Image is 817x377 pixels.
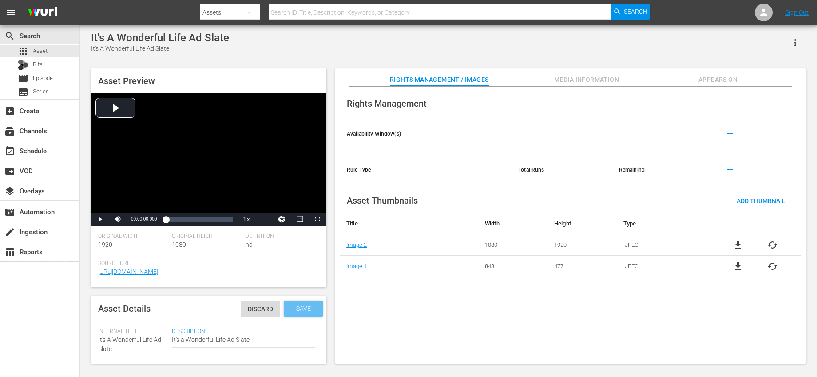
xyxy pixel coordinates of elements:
button: Discard [241,301,280,317]
span: Episode [18,73,28,84]
span: Rights Management [347,98,427,109]
span: Search [4,31,15,41]
th: Type [617,213,709,234]
button: Fullscreen [309,213,326,226]
img: ans4CAIJ8jUAAAAAAAAAAAAAAAAAAAAAAAAgQb4GAAAAAAAAAAAAAAAAAAAAAAAAJMjXAAAAAAAAAAAAAAAAAAAAAAAAgAT5G... [21,2,64,23]
span: Asset Details [98,303,151,314]
span: Asset Preview [98,76,155,86]
span: Save [289,305,318,312]
td: .JPEG [617,256,709,277]
span: Description: [172,328,315,335]
td: 848 [478,256,547,277]
span: Definition [246,233,315,240]
span: Discard [241,305,280,313]
span: Asset [33,47,48,56]
span: Media Information [553,74,620,85]
th: Height [547,213,617,234]
span: add [725,128,735,139]
span: Source Url [98,260,315,267]
td: 477 [547,256,617,277]
div: It's A Wonderful Life Ad Slate [91,44,229,53]
a: file_download [733,240,743,250]
a: Image 2 [346,241,367,248]
span: Original Height [172,233,241,240]
button: add [719,123,741,144]
span: It's A Wonderful Life Ad Slate [98,336,161,353]
span: Add Thumbnail [730,197,793,205]
span: Reports [4,247,15,257]
button: Playback Rate [238,213,255,226]
td: .JPEG [617,234,709,256]
span: Rights Management / Images [390,74,488,85]
span: Series [18,87,28,97]
td: 1920 [547,234,617,256]
button: add [719,159,741,180]
th: Availability Window(s) [340,116,511,152]
button: cached [767,240,778,250]
a: file_download [733,261,743,272]
span: Channels [4,126,15,136]
div: It's A Wonderful Life Ad Slate [91,32,229,44]
button: Add Thumbnail [730,193,793,209]
div: Video Player [91,93,326,226]
span: Overlays [4,186,15,197]
button: cached [767,261,778,272]
span: 00:00:00.000 [131,217,157,221]
span: add [725,164,735,175]
div: Progress Bar [166,217,233,222]
td: 1080 [478,234,547,256]
th: Remaining [612,152,712,188]
th: Rule Type [340,152,511,188]
span: Search [624,4,647,20]
span: Create [4,106,15,116]
span: Automation [4,207,15,217]
button: Jump To Time [273,213,291,226]
a: Sign Out [785,9,809,16]
span: Bits [33,60,43,69]
span: Appears On [685,74,751,85]
span: VOD [4,166,15,176]
div: Bits [18,60,28,70]
th: Width [478,213,547,234]
span: Episode [33,74,53,83]
span: 1920 [98,241,112,248]
button: Picture-in-Picture [291,213,309,226]
button: Save [284,301,323,317]
span: 1080 [172,241,186,248]
span: Series [33,87,49,96]
span: hd [246,241,253,248]
span: Asset Thumbnails [347,195,418,206]
span: menu [5,7,16,18]
a: [URL][DOMAIN_NAME] [98,268,158,275]
span: Schedule [4,146,15,156]
a: Image 1 [346,263,367,269]
span: Ingestion [4,227,15,237]
button: Mute [109,213,127,226]
span: Internal Title: [98,328,167,335]
span: Original Width [98,233,167,240]
textarea: It's a Wonderful Life Ad Slate [172,335,315,346]
button: Search [611,4,650,20]
span: Asset [18,46,28,56]
th: Title [340,213,478,234]
th: Total Runs [511,152,612,188]
button: Play [91,213,109,226]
